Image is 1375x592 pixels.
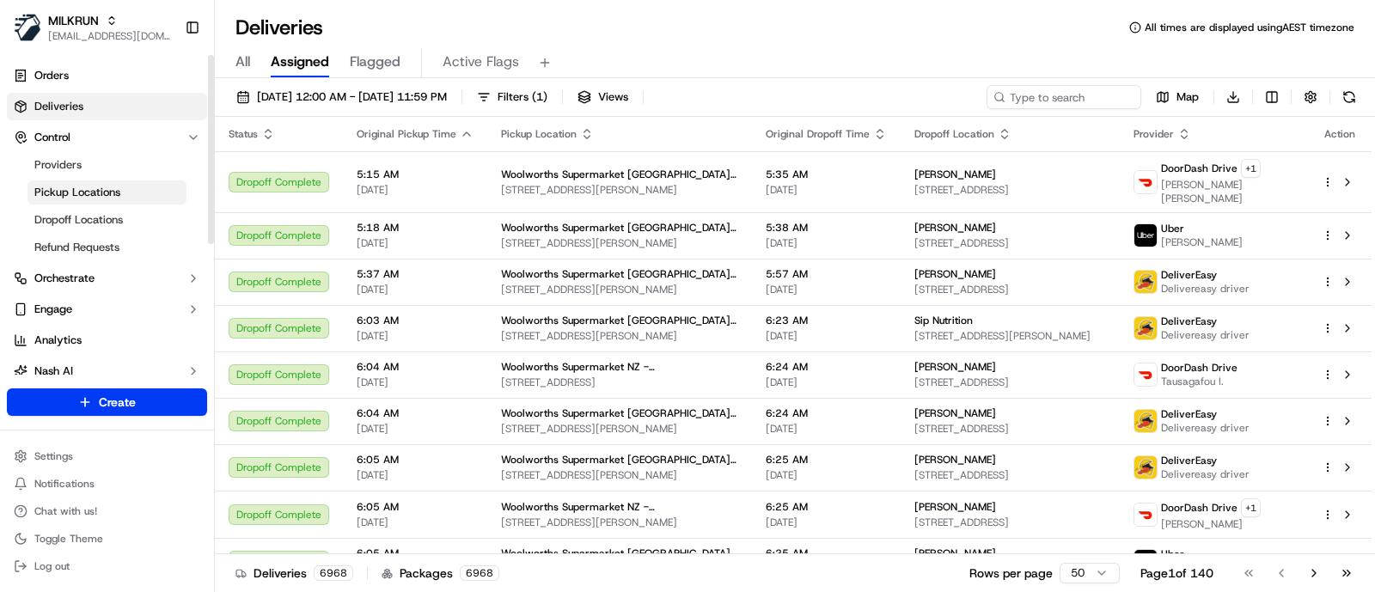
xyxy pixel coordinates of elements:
[357,468,474,482] span: [DATE]
[501,406,738,420] span: Woolworths Supermarket [GEOGRAPHIC_DATA] - [GEOGRAPHIC_DATA]
[1176,89,1199,105] span: Map
[34,302,72,317] span: Engage
[235,565,353,582] div: Deliveries
[1134,224,1157,247] img: uber-new-logo.jpeg
[501,516,738,529] span: [STREET_ADDRESS][PERSON_NAME]
[1161,361,1237,375] span: DoorDash Drive
[7,357,207,385] button: Nash AI
[34,271,95,286] span: Orchestrate
[1134,410,1157,432] img: delivereasy_logo.png
[969,565,1053,582] p: Rows per page
[7,296,207,323] button: Engage
[570,85,636,109] button: Views
[1148,85,1207,109] button: Map
[7,444,207,468] button: Settings
[914,183,1106,197] span: [STREET_ADDRESS]
[34,99,83,114] span: Deliveries
[257,89,447,105] span: [DATE] 12:00 AM - [DATE] 11:59 PM
[1145,21,1354,34] span: All times are displayed using AEST timezone
[34,477,95,491] span: Notifications
[914,453,996,467] span: [PERSON_NAME]
[271,52,329,72] span: Assigned
[914,267,996,281] span: [PERSON_NAME]
[766,406,887,420] span: 6:24 AM
[7,499,207,523] button: Chat with us!
[357,375,474,389] span: [DATE]
[766,360,887,374] span: 6:24 AM
[1161,268,1217,282] span: DeliverEasy
[48,29,171,43] button: [EMAIL_ADDRESS][DOMAIN_NAME]
[1337,85,1361,109] button: Refresh
[460,565,499,581] div: 6968
[7,472,207,496] button: Notifications
[914,468,1106,482] span: [STREET_ADDRESS]
[7,7,178,48] button: MILKRUNMILKRUN[EMAIL_ADDRESS][DOMAIN_NAME]
[27,235,186,259] a: Refund Requests
[34,68,69,83] span: Orders
[501,546,738,560] span: Woolworths Supermarket [GEOGRAPHIC_DATA] - [GEOGRAPHIC_DATA]
[7,62,207,89] a: Orders
[357,360,474,374] span: 6:04 AM
[914,221,996,235] span: [PERSON_NAME]
[1161,162,1237,175] span: DoorDash Drive
[914,127,994,141] span: Dropoff Location
[766,236,887,250] span: [DATE]
[357,500,474,514] span: 6:05 AM
[1322,127,1358,141] div: Action
[27,208,186,232] a: Dropoff Locations
[1134,363,1157,386] img: doordash_logo_v2.png
[235,14,323,41] h1: Deliveries
[766,283,887,296] span: [DATE]
[34,532,103,546] span: Toggle Theme
[501,468,738,482] span: [STREET_ADDRESS][PERSON_NAME]
[34,504,97,518] span: Chat with us!
[7,554,207,578] button: Log out
[914,422,1106,436] span: [STREET_ADDRESS]
[1161,235,1243,249] span: [PERSON_NAME]
[914,546,996,560] span: [PERSON_NAME]
[1161,517,1261,531] span: [PERSON_NAME]
[357,236,474,250] span: [DATE]
[1134,127,1174,141] span: Provider
[1241,498,1261,517] button: +1
[7,124,207,151] button: Control
[501,500,738,514] span: Woolworths Supermarket NZ - [GEOGRAPHIC_DATA]
[914,360,996,374] span: [PERSON_NAME]
[314,565,353,581] div: 6968
[357,283,474,296] span: [DATE]
[27,180,186,204] a: Pickup Locations
[766,221,887,235] span: 5:38 AM
[766,375,887,389] span: [DATE]
[34,130,70,145] span: Control
[357,516,474,529] span: [DATE]
[914,375,1106,389] span: [STREET_ADDRESS]
[1161,375,1237,388] span: Tausagafou I.
[48,12,99,29] button: MILKRUN
[1161,501,1237,515] span: DoorDash Drive
[914,168,996,181] span: [PERSON_NAME]
[914,516,1106,529] span: [STREET_ADDRESS]
[34,157,82,173] span: Providers
[7,265,207,292] button: Orchestrate
[235,52,250,72] span: All
[34,240,119,255] span: Refund Requests
[469,85,555,109] button: Filters(1)
[914,406,996,420] span: [PERSON_NAME]
[229,85,455,109] button: [DATE] 12:00 AM - [DATE] 11:59 PM
[1134,550,1157,572] img: uber-new-logo.jpeg
[357,168,474,181] span: 5:15 AM
[357,183,474,197] span: [DATE]
[1241,159,1261,178] button: +1
[34,363,73,379] span: Nash AI
[766,168,887,181] span: 5:35 AM
[766,127,870,141] span: Original Dropoff Time
[987,85,1141,109] input: Type to search
[382,565,499,582] div: Packages
[766,329,887,343] span: [DATE]
[766,546,887,560] span: 6:25 AM
[7,527,207,551] button: Toggle Theme
[501,453,738,467] span: Woolworths Supermarket [GEOGRAPHIC_DATA] - [GEOGRAPHIC_DATA]
[7,388,207,416] button: Create
[766,453,887,467] span: 6:25 AM
[443,52,519,72] span: Active Flags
